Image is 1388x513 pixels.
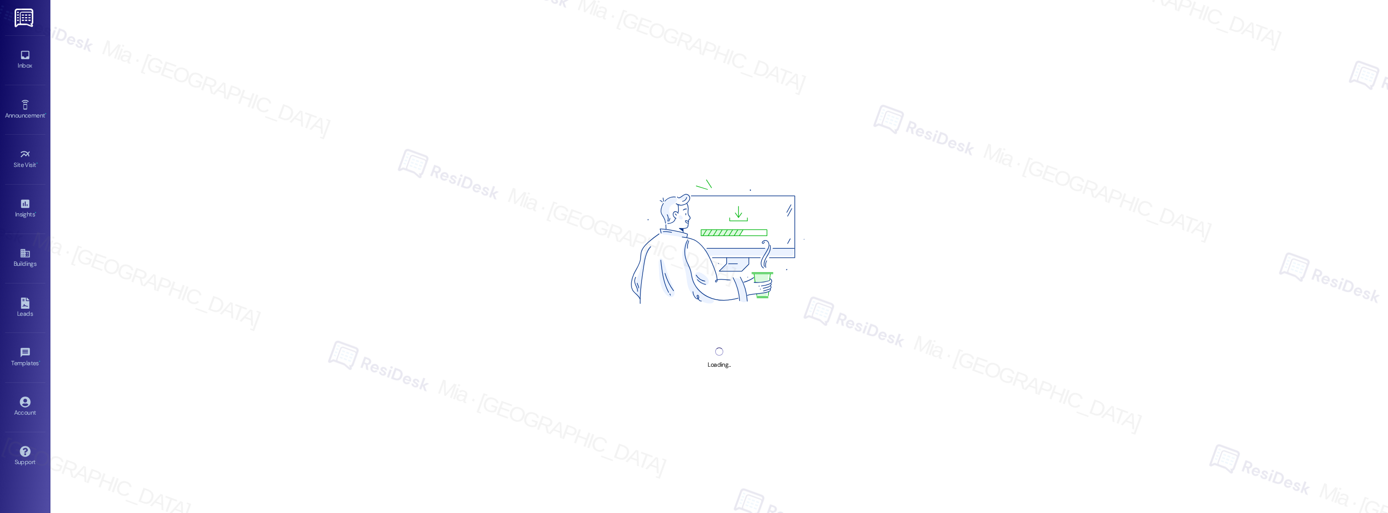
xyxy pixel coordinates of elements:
span: • [36,160,38,167]
a: Account [5,393,45,421]
a: Support [5,443,45,470]
a: Site Visit • [5,146,45,173]
a: Buildings [5,245,45,272]
a: Insights • [5,195,45,222]
a: Templates • [5,344,45,371]
a: Inbox [5,46,45,74]
span: • [39,358,40,365]
div: Loading... [708,360,730,370]
img: ResiDesk Logo [15,9,35,27]
span: • [35,209,36,216]
a: Leads [5,295,45,322]
span: • [45,110,46,118]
